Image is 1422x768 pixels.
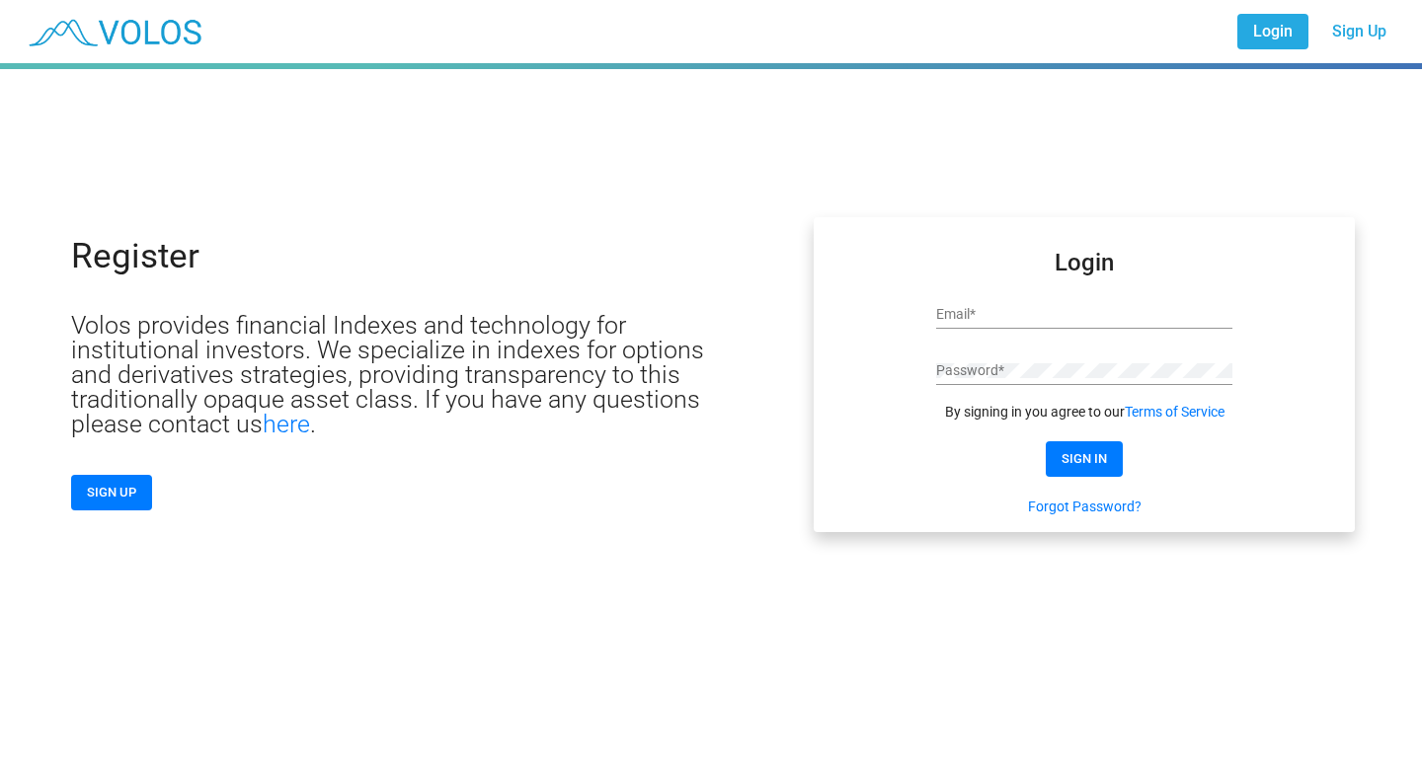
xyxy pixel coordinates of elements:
a: Sign Up [1316,14,1402,49]
p: Register [71,239,199,273]
span: SIGN UP [87,485,136,499]
button: SIGN UP [71,475,152,510]
span: Sign Up [1332,22,1386,40]
a: Login [1237,14,1308,49]
span: SIGN IN [1062,451,1107,466]
div: By signing in you agree to our [936,402,1232,422]
a: here [263,410,310,438]
a: Terms of Service [1125,402,1224,422]
button: SIGN IN [1046,441,1123,477]
p: Volos provides financial Indexes and technology for institutional investors. We specialize in ind... [71,313,747,436]
span: Login [1253,22,1293,40]
img: blue_transparent.png [16,7,211,56]
mat-card-title: Login [1055,253,1114,272]
a: Forgot Password? [1028,497,1142,516]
